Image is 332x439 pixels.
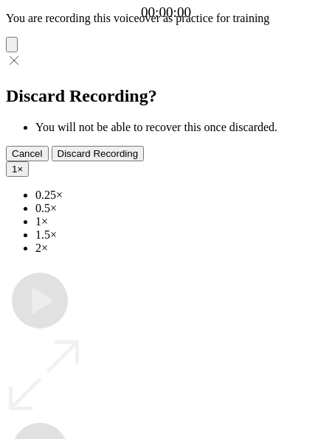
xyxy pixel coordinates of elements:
span: 1 [12,164,17,175]
button: Cancel [6,146,49,161]
li: 1× [35,215,326,228]
li: 0.25× [35,189,326,202]
li: 2× [35,242,326,255]
li: 1.5× [35,228,326,242]
button: 1× [6,161,29,177]
a: 00:00:00 [141,4,191,21]
h2: Discard Recording? [6,86,326,106]
li: You will not be able to recover this once discarded. [35,121,326,134]
p: You are recording this voiceover as practice for training [6,12,326,25]
button: Discard Recording [52,146,145,161]
li: 0.5× [35,202,326,215]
